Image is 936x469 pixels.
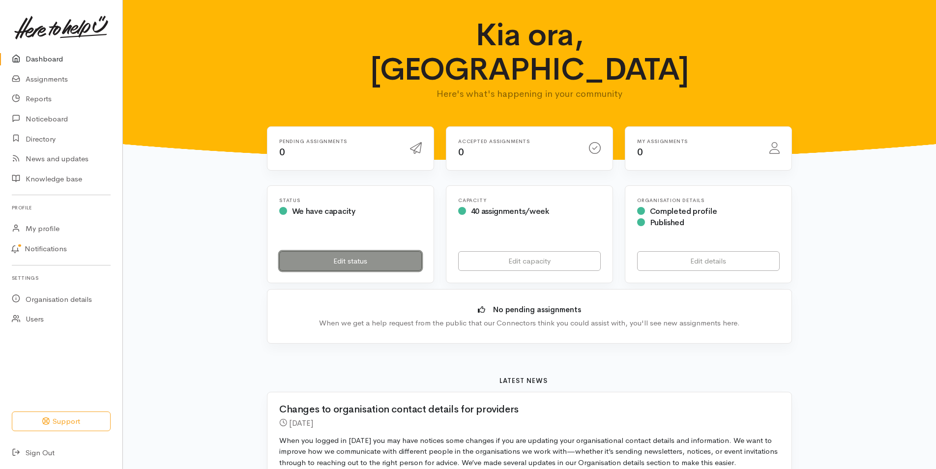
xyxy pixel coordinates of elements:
h2: Changes to organisation contact details for providers [279,404,768,415]
time: [DATE] [289,418,313,428]
h6: Pending assignments [279,139,398,144]
button: Support [12,411,111,432]
span: 0 [637,146,643,158]
a: Edit status [279,251,422,271]
b: Latest news [499,377,548,385]
div: When we get a help request from the public that our Connectors think you could assist with, you'l... [282,318,777,329]
a: Edit capacity [458,251,601,271]
span: Published [650,217,684,228]
h6: Settings [12,271,111,285]
h6: Organisation Details [637,198,780,203]
p: When you logged in [DATE] you may have notices some changes if you are updating your organisation... [279,435,780,469]
span: 0 [279,146,285,158]
h6: Status [279,198,422,203]
span: 40 assignments/week [471,206,549,216]
h6: Profile [12,201,111,214]
span: We have capacity [292,206,355,216]
h6: Accepted assignments [458,139,577,144]
h6: My assignments [637,139,758,144]
p: Here's what's happening in your community [338,87,721,101]
span: 0 [458,146,464,158]
span: Completed profile [650,206,717,216]
a: Edit details [637,251,780,271]
b: No pending assignments [493,305,581,314]
h6: Capacity [458,198,601,203]
h1: Kia ora, [GEOGRAPHIC_DATA] [338,18,721,87]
